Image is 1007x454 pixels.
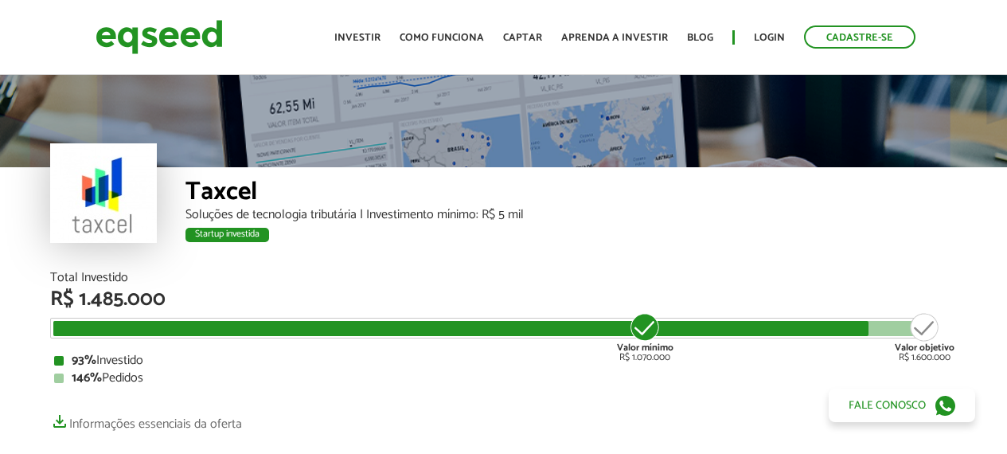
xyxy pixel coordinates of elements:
div: R$ 1.070.000 [615,311,675,362]
a: Fale conosco [829,389,975,422]
div: R$ 1.485.000 [50,289,958,310]
a: Como funciona [400,33,484,43]
a: Aprenda a investir [561,33,668,43]
strong: 93% [72,350,96,371]
div: R$ 1.600.000 [895,311,954,362]
div: Total Investido [50,272,958,284]
strong: Valor mínimo [617,340,673,355]
a: Blog [687,33,713,43]
strong: Valor objetivo [895,340,954,355]
a: Informações essenciais da oferta [50,409,242,431]
img: EqSeed [96,16,223,58]
a: Captar [503,33,542,43]
div: Pedidos [54,372,954,385]
div: Startup investida [185,228,269,242]
a: Login [754,33,785,43]
div: Taxcel [185,179,958,209]
a: Cadastre-se [804,25,915,49]
strong: 146% [72,367,102,389]
a: Investir [334,33,381,43]
div: Investido [54,354,954,367]
div: Soluções de tecnologia tributária | Investimento mínimo: R$ 5 mil [185,209,958,221]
